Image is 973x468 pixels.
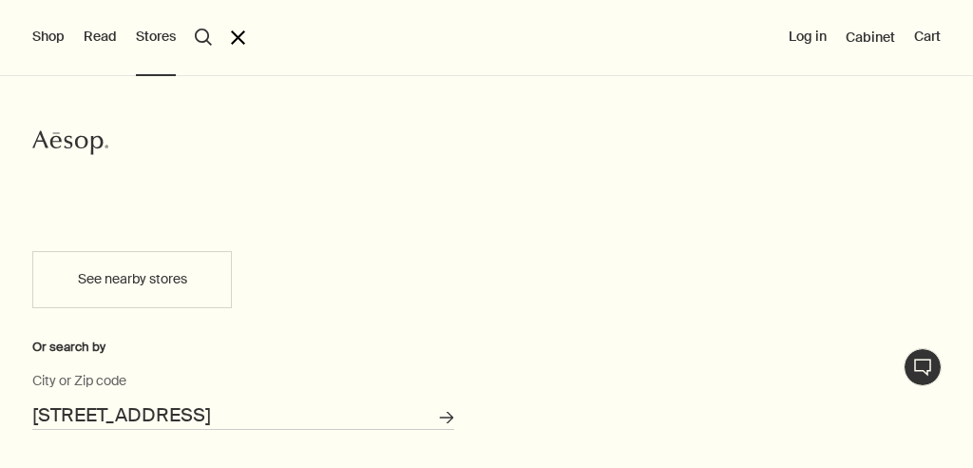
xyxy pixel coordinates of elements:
[195,29,212,46] button: Open search
[32,128,108,162] a: Aesop
[904,348,942,386] button: Live Assistance
[914,28,941,47] button: Cart
[136,28,176,47] button: Stores
[846,29,895,46] a: Cabinet
[32,28,65,47] button: Shop
[32,337,454,358] div: Or search by
[789,28,827,47] button: Log in
[84,28,117,47] button: Read
[231,30,245,45] button: Close the Menu
[32,251,232,308] button: See nearby stores
[32,128,108,157] svg: Aesop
